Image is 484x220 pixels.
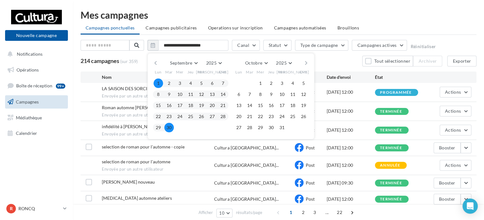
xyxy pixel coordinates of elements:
[434,178,461,188] button: Booster
[245,60,262,66] span: Octobre
[219,69,227,75] span: Dim
[263,40,291,51] button: Statut
[357,42,396,48] span: Campagnes actives
[164,90,174,99] button: 9
[277,79,287,88] button: 3
[256,101,265,110] button: 15
[165,69,173,75] span: Mar
[266,79,276,88] button: 2
[199,210,213,216] span: Afficher
[102,93,214,99] span: Envoyée par un autre utilisateur
[440,106,471,116] button: Actions
[266,90,276,99] button: 9
[380,163,400,167] div: annulée
[164,79,174,88] button: 2
[207,112,217,121] button: 27
[16,130,37,136] span: Calendrier
[273,59,294,67] button: 2025
[56,84,65,89] div: 99+
[167,59,200,67] button: Septembre
[306,145,315,150] span: Post
[5,203,68,215] a: R RONCQ
[266,112,276,121] button: 23
[234,101,244,110] button: 13
[410,44,436,49] button: Réinitialiser
[102,144,185,149] span: selection de roman pour l'automne - copie
[447,56,476,66] button: Exporter
[154,90,163,99] button: 8
[462,198,478,214] div: Open Intercom Messenger
[154,101,163,110] button: 15
[5,30,68,41] button: Nouvelle campagne
[380,146,402,150] div: terminée
[187,69,194,75] span: Jeu
[102,74,214,80] div: Nom
[274,25,326,30] span: Campagnes automatisées
[197,101,206,110] button: 19
[186,101,195,110] button: 18
[214,162,278,168] span: Cultura [GEOGRAPHIC_DATA]...
[337,25,359,30] span: Brouillons
[16,83,52,88] span: Boîte de réception
[216,209,232,217] button: 10
[164,101,174,110] button: 16
[214,180,278,186] span: Cultura [GEOGRAPHIC_DATA]...
[256,79,265,88] button: 1
[306,180,315,185] span: Post
[102,159,170,164] span: selection de roman pour l'automne
[327,180,375,186] div: [DATE] 09:30
[197,90,206,99] button: 12
[277,112,287,121] button: 24
[245,101,254,110] button: 14
[234,112,244,121] button: 20
[4,111,69,124] a: Médiathèque
[375,74,423,80] div: État
[288,101,298,110] button: 18
[288,79,298,88] button: 4
[102,124,161,129] span: infidélité à mylene...
[10,205,13,212] span: R
[327,145,375,151] div: [DATE] 12:00
[445,127,461,133] span: Actions
[245,90,254,99] button: 7
[154,123,163,132] button: 29
[268,69,274,75] span: Jeu
[434,194,461,204] button: Booster
[164,123,174,132] button: 30
[197,79,206,88] button: 5
[81,10,476,20] div: Mes campagnes
[310,207,320,217] span: 3
[380,197,402,201] div: terminée
[81,57,119,64] span: 214 campagnes
[207,101,217,110] button: 20
[322,207,332,217] span: ...
[203,59,224,67] button: 2025
[102,112,214,118] span: Envoyée par un autre utilisateur
[234,123,244,132] button: 27
[4,79,69,92] a: Boîte de réception99+
[218,112,228,121] button: 28
[175,79,185,88] button: 3
[334,207,345,217] span: 22
[306,162,315,168] span: Post
[245,123,254,132] button: 28
[327,74,375,80] div: Date d'envoi
[232,40,260,51] button: Canal
[266,101,276,110] button: 16
[295,40,349,51] button: Type de campagne
[362,56,413,66] button: Tout sélectionner
[4,95,69,109] a: Campagnes
[207,90,217,99] button: 13
[440,87,471,97] button: Actions
[102,105,170,110] span: Roman automne pauline
[236,210,262,216] span: résultats/page
[298,207,308,217] span: 2
[277,101,287,110] button: 17
[299,112,308,121] button: 26
[102,86,157,91] span: LA SAISON DES SORCIERES
[170,60,192,66] span: Septembre
[445,162,461,168] span: Actions
[4,127,69,140] a: Calendrier
[234,90,244,99] button: 6
[276,60,286,66] span: 2025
